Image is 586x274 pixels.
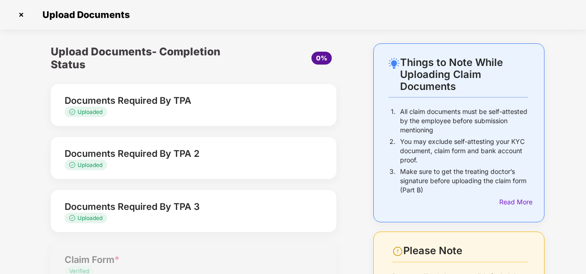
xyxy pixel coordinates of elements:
[400,167,528,195] p: Make sure to get the treating doctor’s signature before uploading the claim form (Part B)
[400,56,528,92] div: Things to Note While Uploading Claim Documents
[78,108,102,115] span: Uploaded
[499,197,528,207] div: Read More
[65,199,301,214] div: Documents Required By TPA 3
[78,161,102,168] span: Uploaded
[400,107,528,135] p: All claim documents must be self-attested by the employee before submission mentioning
[65,93,301,108] div: Documents Required By TPA
[389,137,395,165] p: 2.
[403,244,528,257] div: Please Note
[14,7,29,22] img: svg+xml;base64,PHN2ZyBpZD0iQ3Jvc3MtMzJ4MzIiIHhtbG5zPSJodHRwOi8vd3d3LnczLm9yZy8yMDAwL3N2ZyIgd2lkdG...
[65,146,301,161] div: Documents Required By TPA 2
[69,109,78,115] img: svg+xml;base64,PHN2ZyB4bWxucz0iaHR0cDovL3d3dy53My5vcmcvMjAwMC9zdmciIHdpZHRoPSIxMy4zMzMiIGhlaWdodD...
[51,43,241,73] div: Upload Documents- Completion Status
[69,162,78,168] img: svg+xml;base64,PHN2ZyB4bWxucz0iaHR0cDovL3d3dy53My5vcmcvMjAwMC9zdmciIHdpZHRoPSIxMy4zMzMiIGhlaWdodD...
[389,58,400,69] img: svg+xml;base64,PHN2ZyB4bWxucz0iaHR0cDovL3d3dy53My5vcmcvMjAwMC9zdmciIHdpZHRoPSIyNC4wOTMiIGhlaWdodD...
[391,107,395,135] p: 1.
[316,54,327,62] span: 0%
[69,215,78,221] img: svg+xml;base64,PHN2ZyB4bWxucz0iaHR0cDovL3d3dy53My5vcmcvMjAwMC9zdmciIHdpZHRoPSIxMy4zMzMiIGhlaWdodD...
[392,246,403,257] img: svg+xml;base64,PHN2ZyBpZD0iV2FybmluZ18tXzI0eDI0IiBkYXRhLW5hbWU9Ildhcm5pbmcgLSAyNHgyNCIgeG1sbnM9Im...
[33,9,134,20] span: Upload Documents
[78,214,102,221] span: Uploaded
[400,137,528,165] p: You may exclude self-attesting your KYC document, claim form and bank account proof.
[389,167,395,195] p: 3.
